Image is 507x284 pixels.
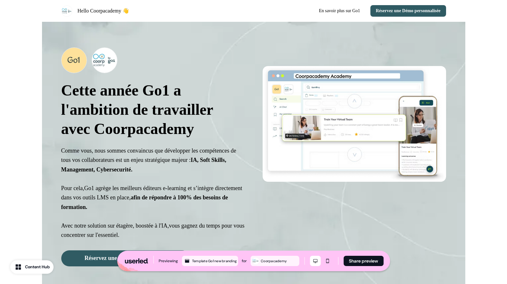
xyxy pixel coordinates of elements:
span: Comme vous, nous sommes convaincus que développer les compétences de tous vos collaborateurs est ... [61,147,236,173]
div: for [242,258,247,264]
span: Pour cela, [61,185,84,191]
a: Réservez une démo personnalisée [61,250,190,266]
button: Réservez une Démo personnalisée [370,5,446,17]
a: En savoir plus sur Go1 [314,5,365,17]
span: Go1 agrège les meilleurs éditeurs e-learning et s’intègre directement dans vos outils LMS en place,​ [61,185,242,210]
div: Previewing [159,258,178,264]
p: Hello Coorpacademy 👋 [78,7,129,15]
strong: afin de répondre à 100% des besoins de formation. [61,194,228,210]
button: Desktop mode [310,256,321,266]
button: Share preview [343,256,384,266]
button: Mobile mode [322,256,333,266]
span: Avec notre solution sur étagère, boostée à l'IA, [61,222,169,229]
div: Coorpacademy [261,258,298,264]
div: Template Go1 new branding [192,258,237,264]
strong: IA, Soft Skills, Management, Cybersecurité. [61,157,226,172]
button: Content Hub [10,260,54,274]
p: Cette année Go1 a l'ambition de travailler avec Coorpacademy [61,81,245,138]
div: Content Hub [25,264,50,270]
